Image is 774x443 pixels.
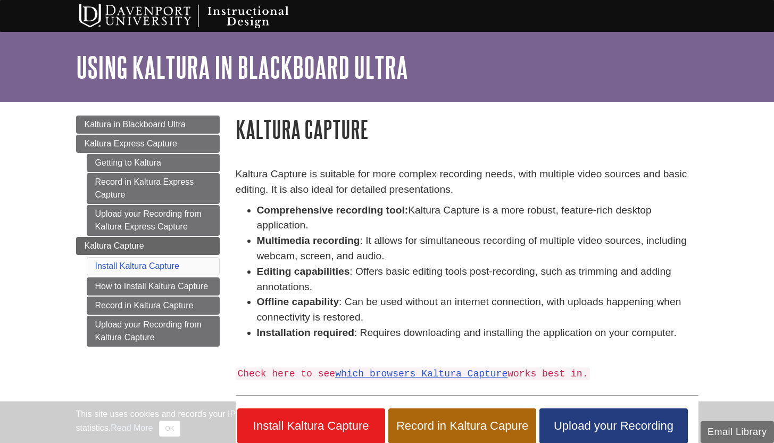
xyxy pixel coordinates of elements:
[87,316,220,347] a: Upload your Recording from Kaltura Capture
[245,419,377,433] span: Install Kaltura Capture
[257,235,360,246] strong: Multimedia recording
[257,233,698,264] li: : It allows for simultaneous recording of multiple video sources, including webcam, screen, and a...
[257,296,339,307] strong: Offline capability
[547,419,679,433] span: Upload your Recording
[95,261,179,270] a: Install Kaltura Capture
[236,167,698,198] p: Kaltura Capture is suitable for more complex recording needs, with multiple video sources and bas...
[85,139,177,148] span: Kaltura Express Capture
[257,203,698,234] li: Kaltura Capture is a more robust, feature-rich desktop application.
[159,421,180,437] button: Close
[71,3,326,29] img: Davenport University Instructional Design
[87,173,220,204] a: Record in Kaltura Express Capture
[236,367,590,380] code: Check here to see works best in.
[76,408,698,437] div: This site uses cookies and records your IP address for usage statistics. Additionally, we use Goo...
[257,294,698,325] li: : Can be used without an internet connection, with uploads happening when connectivity is restored.
[335,368,507,379] a: which browsers Kaltura Capture
[257,325,698,341] li: : Requires downloading and installing the application on your computer.
[76,237,220,255] a: Kaltura Capture
[76,51,408,84] a: Using Kaltura in Blackboard Ultra
[76,116,220,134] a: Kaltura in Blackboard Ultra
[87,154,220,172] a: Getting to Kaltura
[87,205,220,236] a: Upload your Recording from Kaltura Express Capture
[257,264,698,295] li: : Offers basic editing tools post-recording, such as trimming and adding annotations.
[76,135,220,153] a: Kaltura Express Capture
[236,116,698,143] h1: Kaltura Capture
[85,241,144,250] span: Kaltura Capture
[701,421,774,443] button: Email Library
[257,327,354,338] strong: Installation required
[257,204,409,216] strong: Comprehensive recording tool:
[87,277,220,296] a: How to Install Kaltura Capture
[257,266,350,277] strong: Editing capabilities
[85,120,186,129] span: Kaltura in Blackboard Ultra
[111,423,153,432] a: Read More
[76,116,220,347] div: Guide Page Menu
[396,419,528,433] span: Record in Kaltura Capure
[87,297,220,315] a: Record in Kaltura Capture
